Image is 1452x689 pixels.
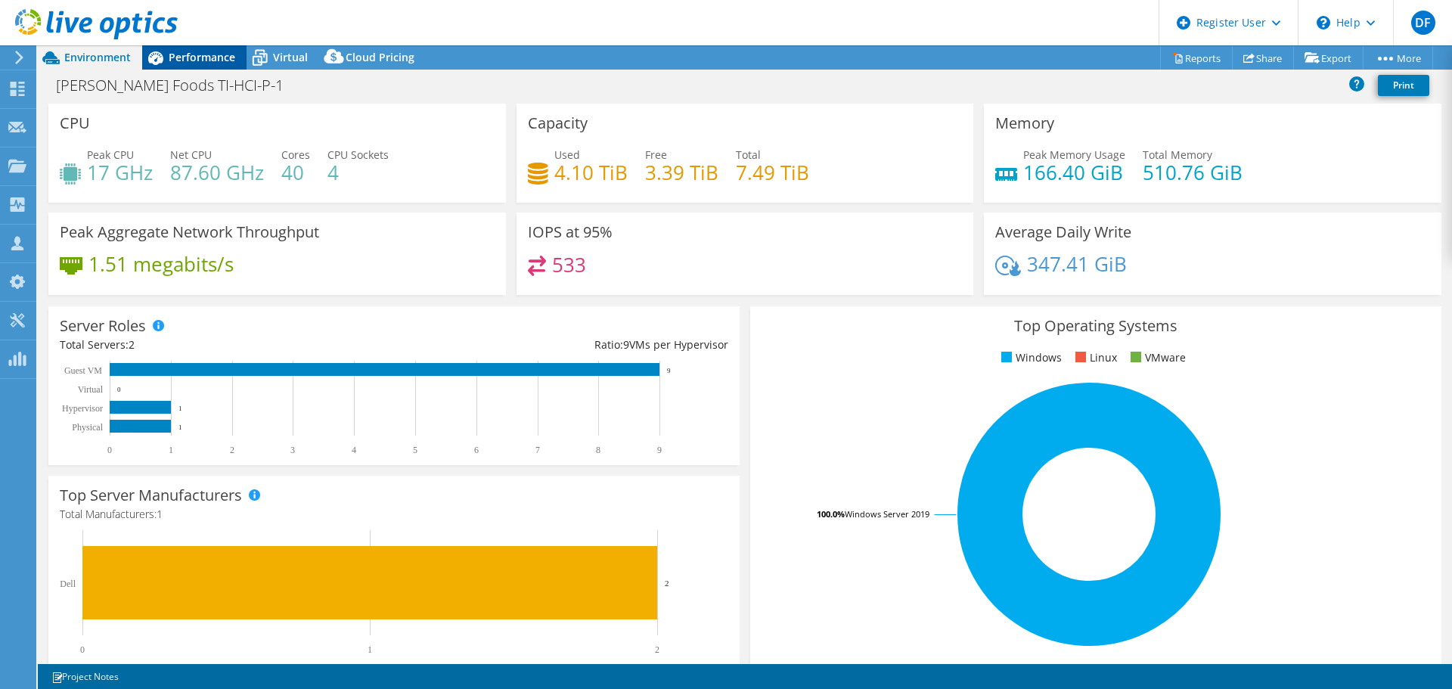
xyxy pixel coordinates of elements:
h4: 3.39 TiB [645,164,718,181]
span: DF [1411,11,1435,35]
text: 4 [352,445,356,455]
h4: 1.51 megabits/s [88,256,234,272]
h3: Capacity [528,115,588,132]
h3: IOPS at 95% [528,224,613,241]
a: Reports [1160,46,1233,70]
text: 8 [596,445,600,455]
span: Used [554,147,580,162]
text: 2 [655,644,659,655]
h3: Peak Aggregate Network Throughput [60,224,319,241]
div: Total Servers: [60,337,394,353]
a: Export [1293,46,1364,70]
text: 3 [290,445,295,455]
text: 0 [80,644,85,655]
text: 2 [665,579,669,588]
h3: Server Roles [60,318,146,334]
text: Hypervisor [62,403,103,414]
text: Guest VM [64,365,102,376]
text: 1 [368,644,372,655]
text: Physical [72,422,103,433]
h4: Total Manufacturers: [60,506,728,523]
text: 5 [413,445,417,455]
h3: Top Operating Systems [762,318,1430,334]
span: Peak CPU [87,147,134,162]
h3: Average Daily Write [995,224,1131,241]
h4: 510.76 GiB [1143,164,1243,181]
text: 9 [667,367,671,374]
a: Share [1232,46,1294,70]
text: 0 [107,445,112,455]
h4: 347.41 GiB [1027,256,1127,272]
span: Environment [64,50,131,64]
text: Virtual [78,384,104,395]
text: 6 [474,445,479,455]
li: Windows [997,349,1062,366]
tspan: 100.0% [817,508,845,520]
span: 9 [623,337,629,352]
h3: Top Server Manufacturers [60,487,242,504]
a: Project Notes [41,667,129,686]
span: 1 [157,507,163,521]
text: 1 [178,405,182,412]
text: Dell [60,579,76,589]
text: 1 [178,424,182,431]
h4: 17 GHz [87,164,153,181]
h4: 4 [327,164,389,181]
h1: [PERSON_NAME] Foods TI-HCI-P-1 [49,77,307,94]
h4: 166.40 GiB [1023,164,1125,181]
h4: 7.49 TiB [736,164,809,181]
span: Cores [281,147,310,162]
li: VMware [1127,349,1186,366]
h4: 87.60 GHz [170,164,264,181]
span: 2 [129,337,135,352]
div: Ratio: VMs per Hypervisor [394,337,728,353]
a: Print [1378,75,1429,96]
text: 2 [230,445,234,455]
h4: 40 [281,164,310,181]
text: 1 [169,445,173,455]
li: Linux [1072,349,1117,366]
tspan: Windows Server 2019 [845,508,929,520]
svg: \n [1317,16,1330,29]
h3: Memory [995,115,1054,132]
span: Total [736,147,761,162]
text: 9 [657,445,662,455]
h3: CPU [60,115,90,132]
text: 0 [117,386,121,393]
text: 7 [535,445,540,455]
h4: 533 [552,256,586,273]
span: Total Memory [1143,147,1212,162]
span: Performance [169,50,235,64]
span: Virtual [273,50,308,64]
a: More [1363,46,1433,70]
h4: 4.10 TiB [554,164,628,181]
span: Net CPU [170,147,212,162]
span: Cloud Pricing [346,50,414,64]
span: Peak Memory Usage [1023,147,1125,162]
span: CPU Sockets [327,147,389,162]
span: Free [645,147,667,162]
